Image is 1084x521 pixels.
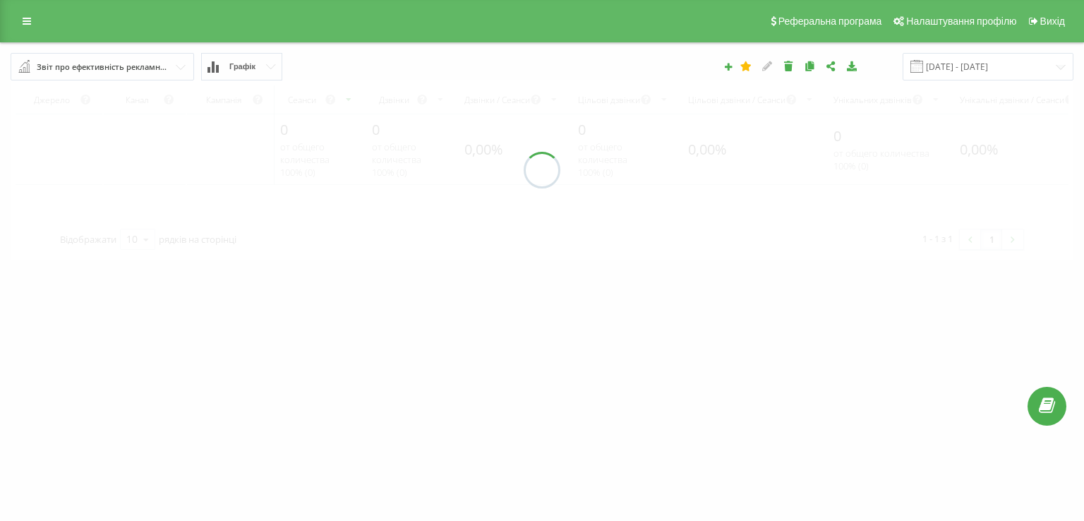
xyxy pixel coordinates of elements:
i: Створити звіт [723,62,733,71]
span: Вихід [1040,16,1065,27]
span: Графік [229,62,255,71]
span: Налаштування профілю [906,16,1016,27]
span: Реферальна програма [778,16,882,27]
i: Редагувати звіт [761,61,773,71]
i: Поділитися налаштуваннями звіту [825,61,837,71]
i: Завантажити звіт [846,61,858,71]
i: Видалити звіт [783,61,795,71]
button: Графік [201,53,282,80]
i: Цей звіт буде завантажено першим при відкритті Аналітики. Ви можете призначити будь-який інший ва... [740,61,752,71]
i: Копіювати звіт [804,61,816,71]
div: Звіт про ефективність рекламних кампаній [37,59,169,75]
